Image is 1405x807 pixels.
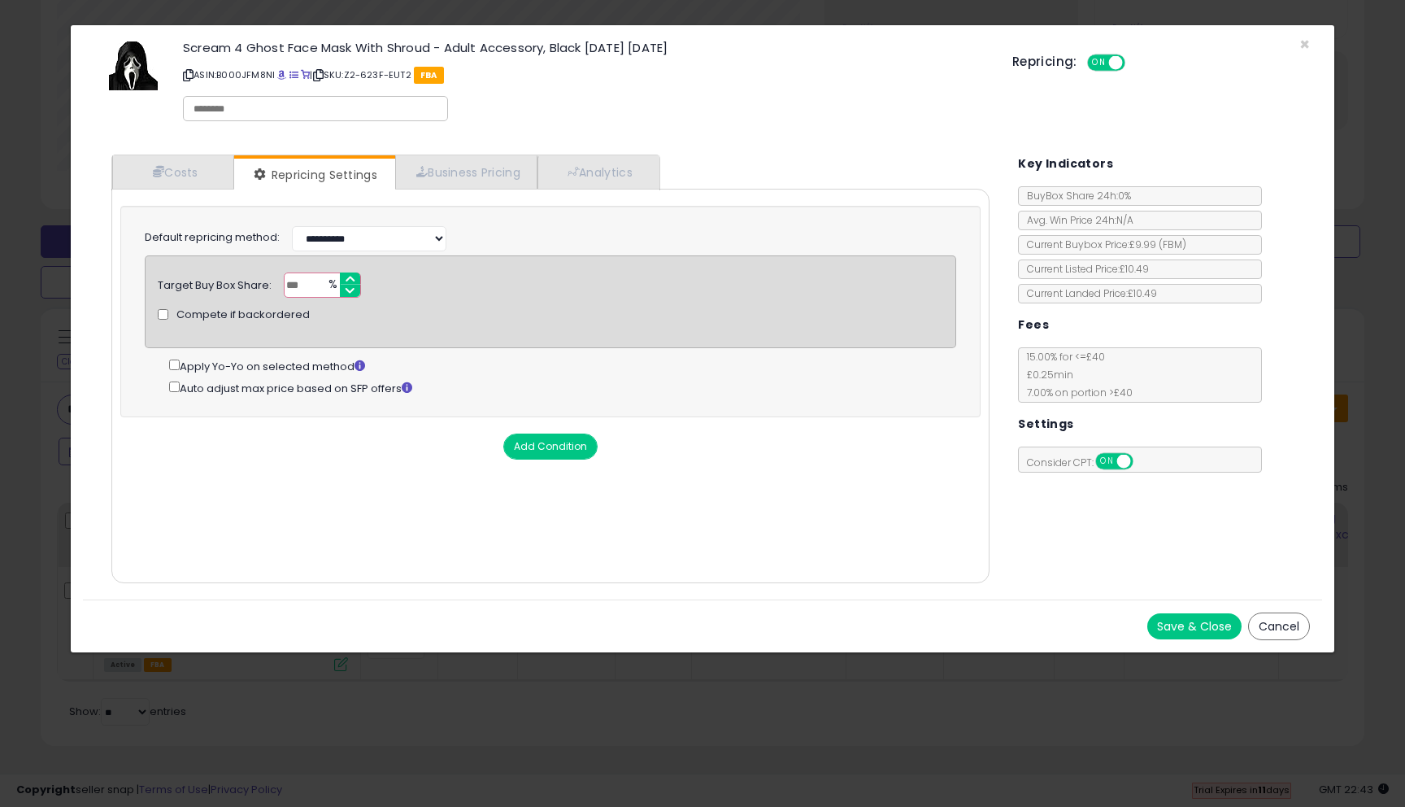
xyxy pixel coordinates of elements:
[503,434,598,460] button: Add Condition
[158,273,272,294] div: Target Buy Box Share:
[289,68,298,81] a: All offer listings
[1019,386,1133,399] span: 7.00 % on portion > £40
[145,230,280,246] label: Default repricing method:
[169,378,956,397] div: Auto adjust max price based on SFP offers
[1012,55,1077,68] h5: Repricing:
[1131,455,1157,469] span: OFF
[1018,315,1049,335] h5: Fees
[1019,213,1133,227] span: Avg. Win Price 24h: N/A
[169,356,956,375] div: Apply Yo-Yo on selected method
[1018,414,1073,434] h5: Settings
[1019,456,1155,469] span: Consider CPT:
[395,155,537,189] a: Business Pricing
[1248,613,1310,640] button: Cancel
[319,273,345,298] span: %
[537,155,658,189] a: Analytics
[109,41,158,90] img: 41UXcT3J60L._SL60_.jpg
[234,159,394,191] a: Repricing Settings
[1019,286,1157,300] span: Current Landed Price: £10.49
[301,68,310,81] a: Your listing only
[1019,368,1073,382] span: £0.25 min
[1097,455,1117,469] span: ON
[176,308,310,323] span: Compete if backordered
[414,67,444,84] span: FBA
[1019,262,1149,276] span: Current Listed Price: £10.49
[1299,33,1310,56] span: ×
[112,155,234,189] a: Costs
[1129,238,1186,251] span: £9.99
[183,41,988,54] h3: Scream 4 Ghost Face Mask With Shroud - Adult Accessory, Black [DATE] [DATE]
[1019,350,1133,399] span: 15.00 % for <= £40
[1147,613,1242,639] button: Save & Close
[1018,154,1113,174] h5: Key Indicators
[1019,238,1186,251] span: Current Buybox Price:
[1159,238,1186,251] span: ( FBM )
[1019,189,1131,203] span: BuyBox Share 24h: 0%
[1089,56,1109,70] span: ON
[277,68,286,81] a: BuyBox page
[1122,56,1148,70] span: OFF
[183,62,988,88] p: ASIN: B000JFM8NI | SKU: Z2-623F-EUT2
